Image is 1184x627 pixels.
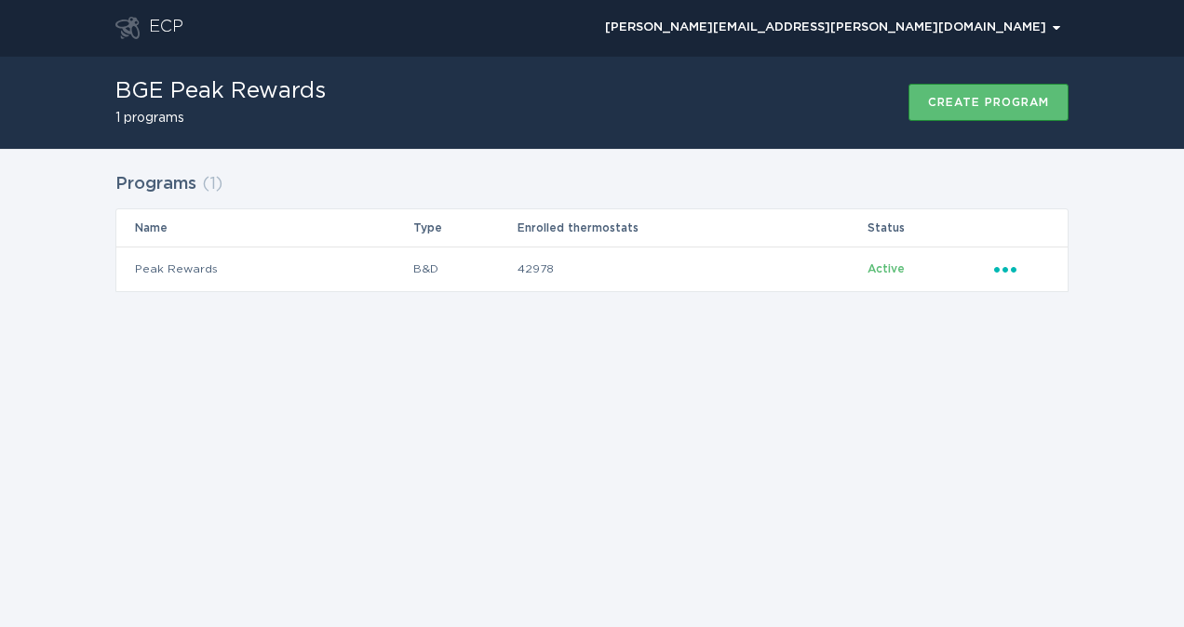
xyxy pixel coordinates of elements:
span: ( 1 ) [202,176,222,193]
th: Status [867,209,993,247]
th: Type [412,209,517,247]
button: Create program [908,84,1069,121]
h1: BGE Peak Rewards [115,80,326,102]
div: ECP [149,17,183,39]
span: Active [868,263,905,274]
tr: 158a397e58434e6386b1bb1e85e598f0 [116,247,1068,291]
td: B&D [412,247,517,291]
div: Create program [928,97,1049,108]
div: Popover menu [597,14,1069,42]
div: Popover menu [994,259,1049,279]
td: Peak Rewards [116,247,412,291]
h2: Programs [115,167,196,201]
div: [PERSON_NAME][EMAIL_ADDRESS][PERSON_NAME][DOMAIN_NAME] [605,22,1060,33]
button: Go to dashboard [115,17,140,39]
h2: 1 programs [115,112,326,125]
td: 42978 [517,247,867,291]
th: Enrolled thermostats [517,209,867,247]
button: Open user account details [597,14,1069,42]
th: Name [116,209,412,247]
tr: Table Headers [116,209,1068,247]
